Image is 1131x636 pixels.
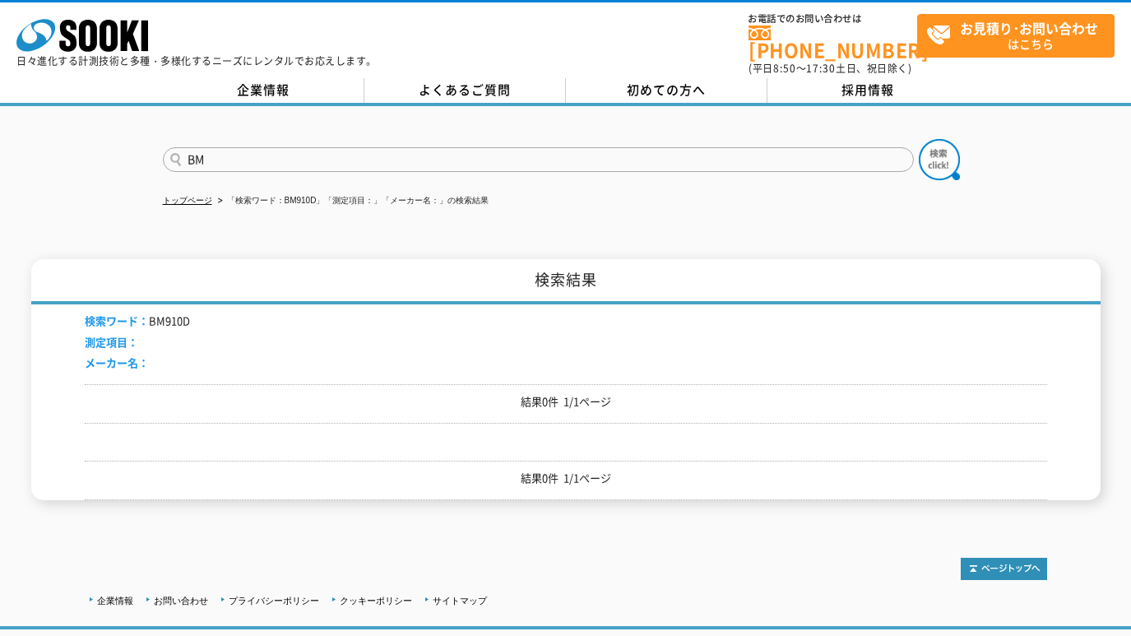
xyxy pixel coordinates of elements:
span: 検索ワード： [85,313,149,328]
a: プライバシーポリシー [229,596,319,606]
span: 初めての方へ [627,81,706,99]
a: お問い合わせ [154,596,208,606]
img: btn_search.png [919,139,960,180]
span: (平日 ～ 土日、祝日除く) [749,61,911,76]
strong: お見積り･お問い合わせ [960,18,1098,38]
a: 初めての方へ [566,78,767,103]
a: お見積り･お問い合わせはこちら [917,14,1115,58]
span: はこちら [926,15,1114,56]
a: トップページ [163,196,212,205]
a: 採用情報 [767,78,969,103]
p: 日々進化する計測技術と多種・多様化するニーズにレンタルでお応えします。 [16,56,377,66]
span: 測定項目： [85,334,138,350]
a: よくあるご質問 [364,78,566,103]
a: サイトマップ [433,596,487,606]
li: BM910D [85,313,190,330]
p: 結果0件 1/1ページ [85,393,1047,411]
input: 商品名、型式、NETIS番号を入力してください [163,147,914,172]
span: メーカー名： [85,355,149,370]
span: お電話でのお問い合わせは [749,14,917,24]
a: 企業情報 [97,596,133,606]
span: 17:30 [806,61,836,76]
a: 企業情報 [163,78,364,103]
h1: 検索結果 [31,259,1101,304]
a: クッキーポリシー [340,596,412,606]
li: 「検索ワード：BM910D」「測定項目：」「メーカー名：」の検索結果 [215,193,489,210]
p: 結果0件 1/1ページ [85,470,1047,487]
img: トップページへ [961,558,1047,580]
span: 8:50 [773,61,796,76]
a: [PHONE_NUMBER] [749,26,917,59]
